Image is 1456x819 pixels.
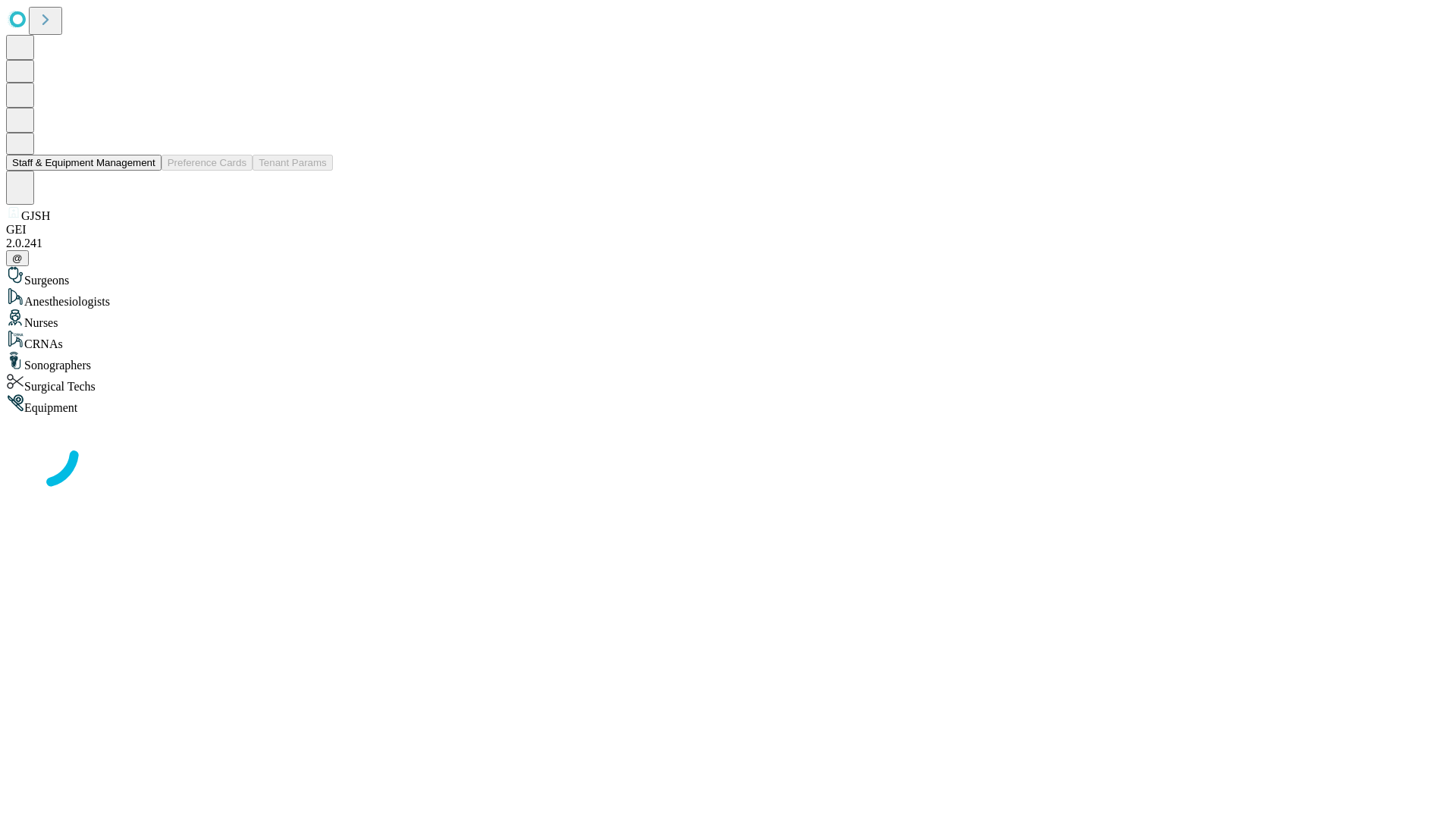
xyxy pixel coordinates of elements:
[6,155,162,171] button: Staff & Equipment Management
[6,351,1450,372] div: Sonographers
[6,237,1450,250] div: 2.0.241
[6,223,1450,237] div: GEI
[21,209,50,222] span: GJSH
[162,155,253,171] button: Preference Cards
[6,372,1450,394] div: Surgical Techs
[6,394,1450,415] div: Equipment
[12,253,23,264] span: @
[6,250,29,266] button: @
[6,309,1450,330] div: Nurses
[6,266,1450,287] div: Surgeons
[6,287,1450,309] div: Anesthesiologists
[6,330,1450,351] div: CRNAs
[253,155,333,171] button: Tenant Params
